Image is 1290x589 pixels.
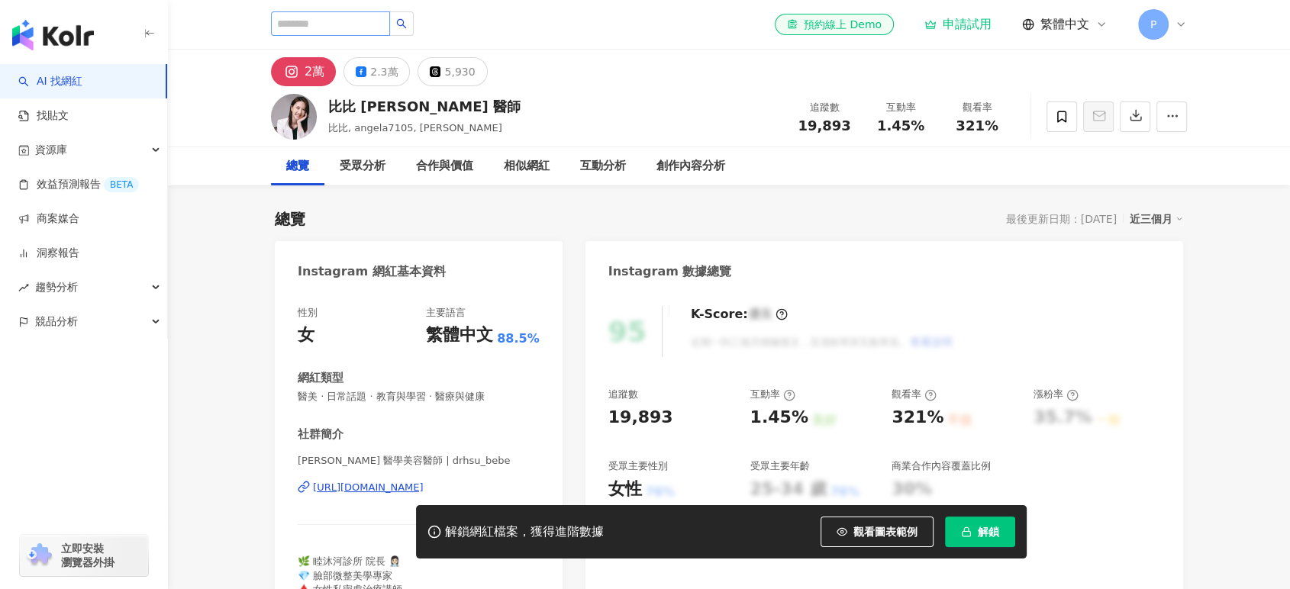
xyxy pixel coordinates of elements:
[313,481,424,494] div: [URL][DOMAIN_NAME]
[750,459,809,473] div: 受眾主要年齡
[18,74,82,89] a: searchAI 找網紅
[608,388,638,401] div: 追蹤數
[608,263,732,280] div: Instagram 數據總覽
[877,118,924,134] span: 1.45%
[750,406,808,430] div: 1.45%
[20,535,148,576] a: chrome extension立即安裝 瀏覽器外掛
[1040,16,1089,33] span: 繁體中文
[892,388,937,401] div: 觀看率
[795,100,853,115] div: 追蹤數
[340,157,385,175] div: 受眾分析
[12,20,94,50] img: logo
[298,263,446,280] div: Instagram 網紅基本資料
[416,157,473,175] div: 合作與價值
[608,406,673,430] div: 19,893
[35,133,67,167] span: 資源庫
[608,478,642,501] div: 女性
[418,57,487,86] button: 5,930
[18,108,69,124] a: 找貼文
[798,117,850,134] span: 19,893
[945,517,1015,547] button: 解鎖
[750,388,795,401] div: 互動率
[35,304,78,339] span: 競品分析
[298,370,343,386] div: 網紅類型
[370,61,398,82] div: 2.3萬
[271,57,336,86] button: 2萬
[956,118,998,134] span: 321%
[271,94,317,140] img: KOL Avatar
[286,157,309,175] div: 總覽
[691,306,788,323] div: K-Score :
[61,542,114,569] span: 立即安裝 瀏覽器外掛
[948,100,1006,115] div: 觀看率
[580,157,626,175] div: 互動分析
[775,14,894,35] a: 預約線上 Demo
[978,526,999,538] span: 解鎖
[787,17,882,32] div: 預約線上 Demo
[18,282,29,293] span: rise
[35,270,78,304] span: 趨勢分析
[656,157,725,175] div: 創作內容分析
[608,459,668,473] div: 受眾主要性別
[396,18,407,29] span: search
[24,543,54,568] img: chrome extension
[445,524,604,540] div: 解鎖網紅檔案，獲得進階數據
[18,246,79,261] a: 洞察報告
[1130,209,1183,229] div: 近三個月
[298,481,540,494] a: [URL][DOMAIN_NAME]
[328,97,521,116] div: 比比 [PERSON_NAME] 醫師
[1006,213,1117,225] div: 最後更新日期：[DATE]
[504,157,550,175] div: 相似網紅
[298,454,540,468] span: [PERSON_NAME] 醫學美容醫師 | drhsu_bebe
[298,426,343,443] div: 社群簡介
[821,517,934,547] button: 觀看圖表範例
[426,306,466,320] div: 主要語言
[497,330,540,347] span: 88.5%
[924,17,992,32] a: 申請試用
[298,306,318,320] div: 性別
[298,323,314,347] div: 女
[872,100,930,115] div: 互動率
[1034,388,1079,401] div: 漲粉率
[328,122,502,134] span: 比比, angela7105, [PERSON_NAME]
[343,57,410,86] button: 2.3萬
[1150,16,1156,33] span: P
[305,61,324,82] div: 2萬
[853,526,918,538] span: 觀看圖表範例
[298,390,540,404] span: 醫美 · 日常話題 · 教育與學習 · 醫療與健康
[892,406,943,430] div: 321%
[444,61,475,82] div: 5,930
[892,459,991,473] div: 商業合作內容覆蓋比例
[18,177,139,192] a: 效益預測報告BETA
[275,208,305,230] div: 總覽
[18,211,79,227] a: 商案媒合
[426,323,493,347] div: 繁體中文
